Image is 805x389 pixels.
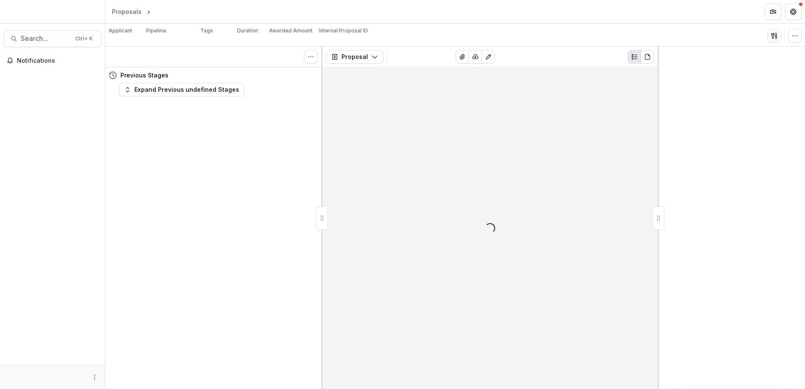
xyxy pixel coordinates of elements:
p: Awarded Amount [269,27,312,35]
button: Search... [3,30,101,47]
button: Get Help [785,3,802,20]
p: Tags [200,27,213,35]
p: Pipeline [146,27,166,35]
button: More [90,372,100,382]
p: Applicant [109,27,132,35]
a: Proposals [109,5,145,18]
nav: breadcrumb [109,5,188,18]
button: Notifications [3,54,101,67]
div: Proposals [112,7,141,16]
span: Search... [21,35,70,43]
p: Duration [237,27,258,35]
span: Notifications [17,57,98,64]
p: Internal Proposal ID [319,27,368,35]
h4: Previous Stages [120,71,168,80]
button: View Attached Files [456,50,469,64]
button: PDF view [641,50,654,64]
button: Proposal [326,50,384,64]
button: Partners [765,3,781,20]
button: Edit as form [482,50,495,64]
button: Plaintext view [628,50,641,64]
div: Ctrl + K [74,34,94,43]
button: Toggle View Cancelled Tasks [304,50,317,64]
button: Expand Previous undefined Stages [119,83,245,96]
